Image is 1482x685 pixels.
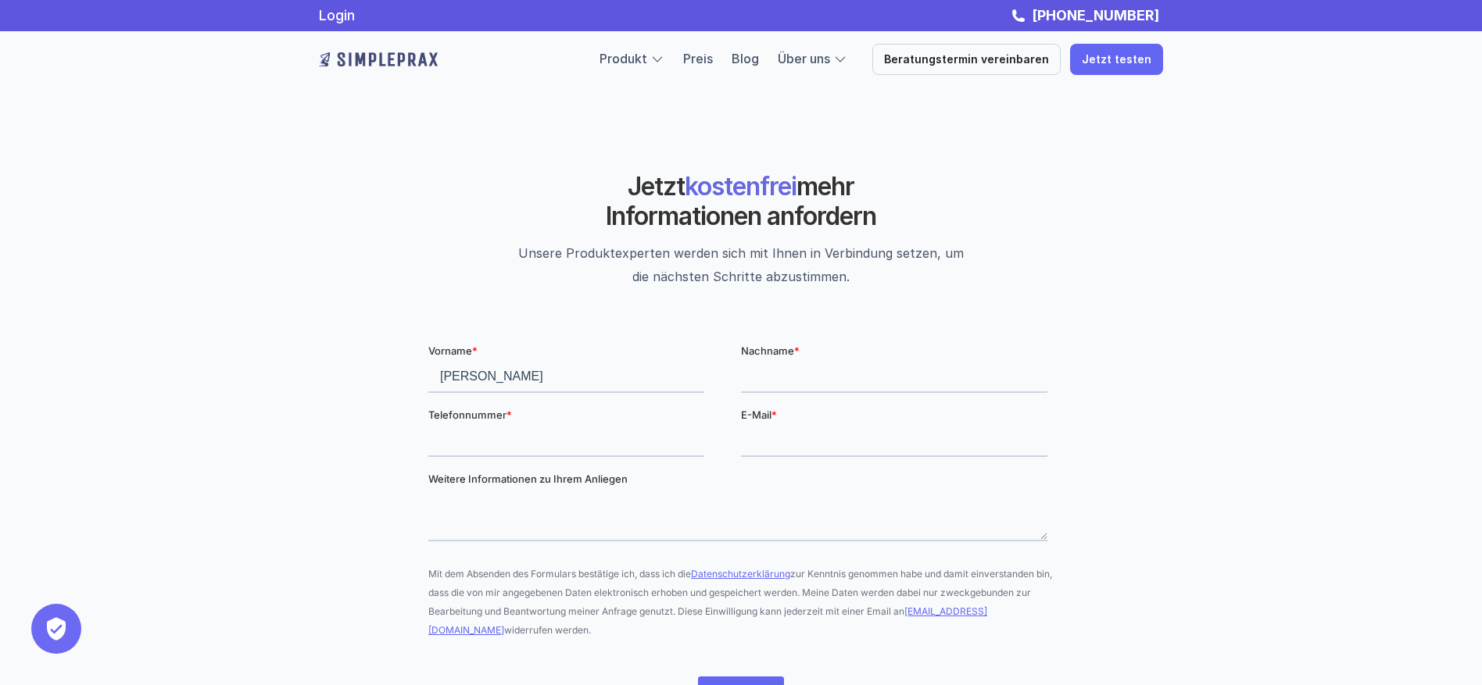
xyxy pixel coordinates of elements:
span: kostenfrei [685,171,796,202]
a: Produkt [600,51,647,66]
a: [PHONE_NUMBER] [1028,7,1163,23]
a: Über uns [778,51,830,66]
strong: [PHONE_NUMBER] [1032,7,1159,23]
a: Blog [732,51,759,66]
a: Jetzt testen [1070,44,1163,75]
a: Beratungstermin vereinbaren [872,44,1061,75]
h2: Jetzt mehr Informationen anfordern [551,172,931,232]
a: Login [319,7,355,23]
p: Beratungstermin vereinbaren [884,53,1049,66]
p: Unsere Produktexperten werden sich mit Ihnen in Verbindung setzen, um die nächsten Schritte abzus... [513,241,968,288]
p: Jetzt testen [1082,53,1151,66]
a: Preis [683,51,713,66]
